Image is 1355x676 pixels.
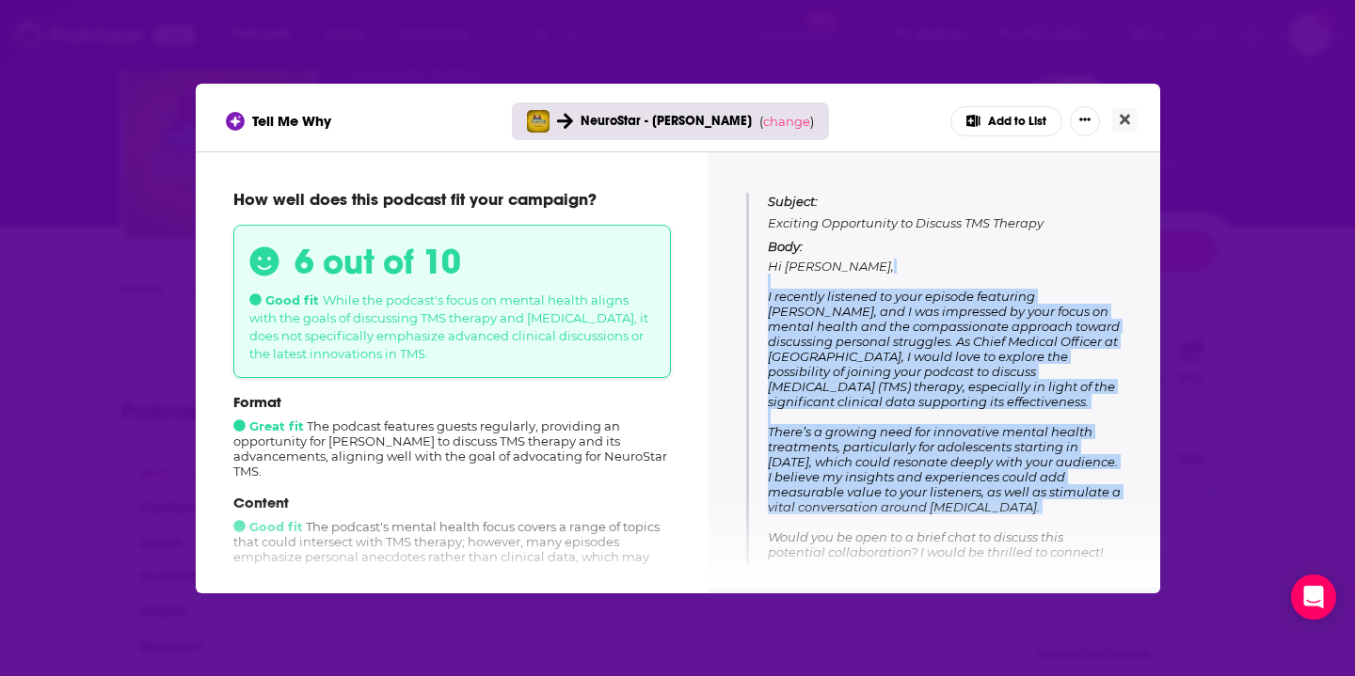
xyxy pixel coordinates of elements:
[768,259,1121,620] span: Hi [PERSON_NAME], I recently listened to your episode featuring [PERSON_NAME], and I was impresse...
[233,189,671,210] p: How well does this podcast fit your campaign?
[1112,108,1138,132] button: Close
[233,418,304,433] span: Great fit
[233,393,671,411] p: Format
[768,239,803,254] span: Body:
[295,241,461,283] h3: 6 out of 10
[950,106,1062,136] button: Add to List
[249,292,319,307] span: Good fit
[229,115,242,128] img: tell me why sparkle
[252,112,331,130] span: Tell Me Why
[581,113,752,129] span: NeuroStar - [PERSON_NAME]
[768,193,1123,231] p: Exciting Opportunity to Discuss TMS Therapy
[1070,106,1100,136] button: Show More Button
[233,393,671,479] div: The podcast features guests regularly, providing an opportunity for [PERSON_NAME] to discuss TMS ...
[233,494,671,579] div: The podcast's mental health focus covers a range of topics that could intersect with TMS therapy;...
[1291,574,1336,620] div: Open Intercom Messenger
[763,114,810,129] span: change
[759,114,814,129] span: ( )
[249,292,648,361] span: While the podcast's focus on mental health aligns with the goals of discussing TMS therapy and [M...
[233,494,671,511] p: Content
[233,519,303,534] span: Good fit
[527,110,550,133] img: Mental Illness Happy Hour
[768,193,818,210] span: Subject:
